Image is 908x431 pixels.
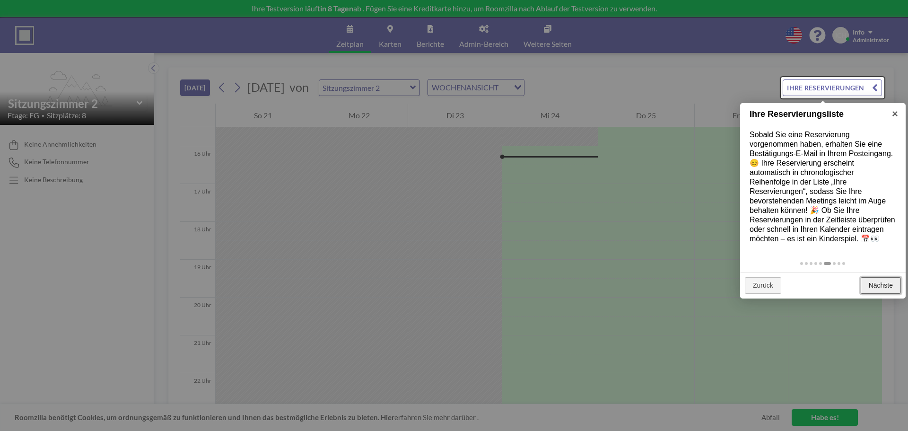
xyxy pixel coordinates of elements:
font: Nächste [869,281,893,289]
a: × [884,103,906,124]
font: × [892,108,898,120]
font: Ihre Reservierungsliste [750,109,844,119]
a: Nächste [861,277,901,294]
a: Zurück [745,277,781,294]
font: Sobald Sie eine Reservierung vorgenommen haben, erhalten Sie eine Bestätigungs-E-Mail in Ihrem Po... [750,131,895,243]
font: Zurück [753,281,773,289]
